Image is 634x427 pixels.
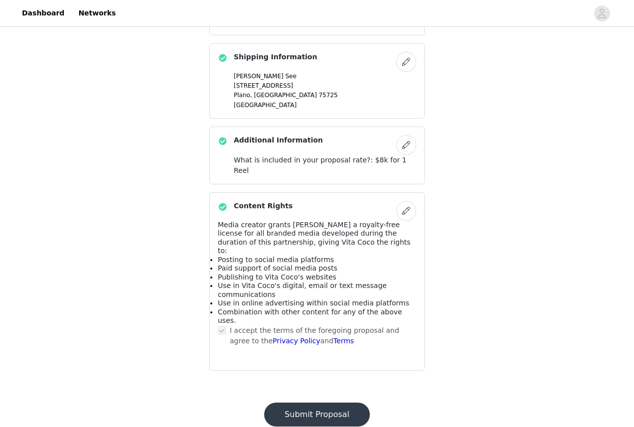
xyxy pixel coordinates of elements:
[16,2,70,24] a: Dashboard
[218,256,334,264] span: Posting to social media platforms
[234,156,407,174] span: What is included in your proposal rate?: $8k for 1 Reel
[218,299,409,307] span: Use in online advertising within social media platforms
[72,2,122,24] a: Networks
[230,325,416,346] p: I accept the terms of the foregoing proposal and agree to the and
[218,221,411,255] span: Media creator grants [PERSON_NAME] a royalty-free license for all branded media developed during ...
[218,308,402,325] span: Combination with other content for any of the above uses.
[218,282,387,298] span: Use in Vita Coco's digital, email or text message communications
[333,337,354,345] a: Terms
[218,264,337,272] span: Paid support of social media posts
[264,403,370,427] button: Submit Proposal
[218,273,336,281] span: Publishing to Vita Coco's websites
[318,92,337,99] span: 75725
[234,92,252,99] span: Plano,
[234,81,416,90] p: [STREET_ADDRESS]
[254,92,317,99] span: [GEOGRAPHIC_DATA]
[597,5,607,21] div: avatar
[209,192,425,371] div: Content Rights
[234,52,317,62] h4: Shipping Information
[234,101,416,110] p: [GEOGRAPHIC_DATA]
[234,72,416,81] p: [PERSON_NAME] See
[273,337,320,345] a: Privacy Policy
[234,135,323,145] h4: Additional Information
[209,127,425,184] div: Additional Information
[234,201,293,211] h4: Content Rights
[209,43,425,119] div: Shipping Information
